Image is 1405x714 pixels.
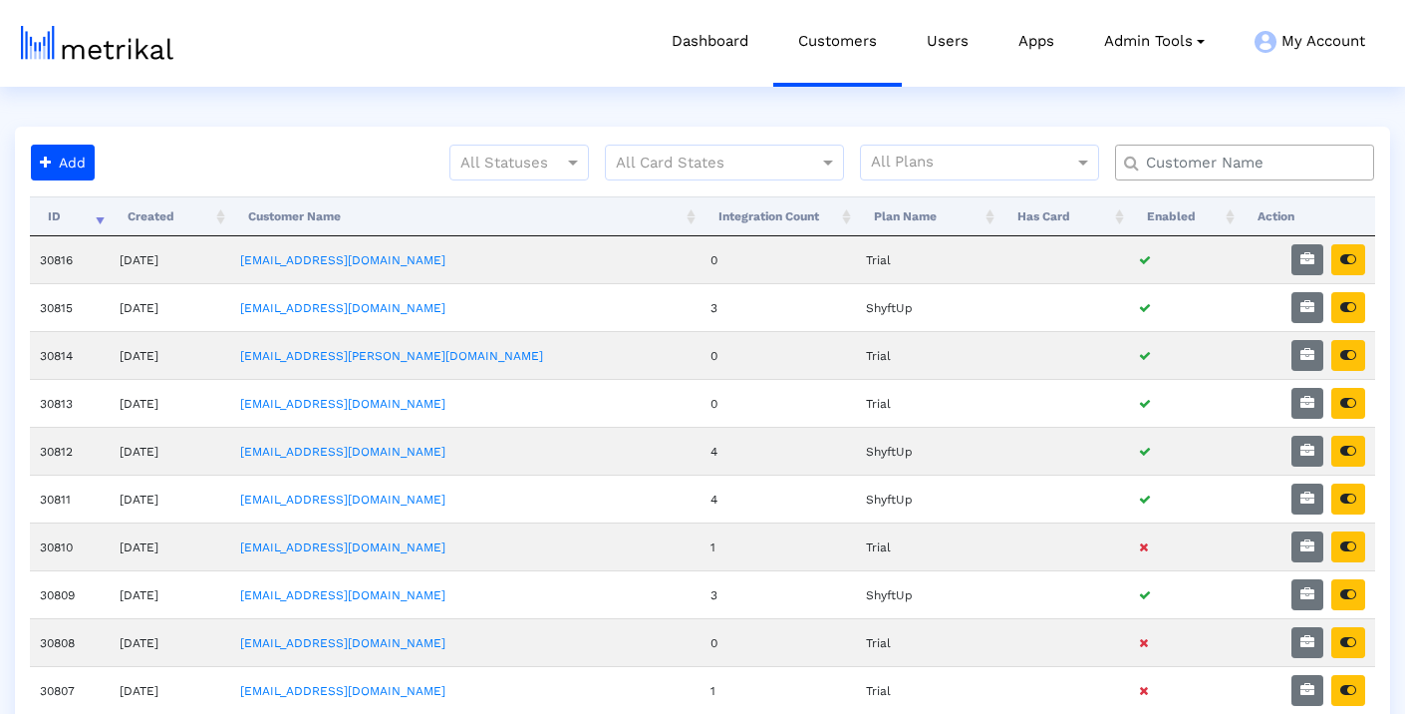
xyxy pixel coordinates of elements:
[856,618,999,666] td: Trial
[701,427,856,475] td: 4
[110,618,230,666] td: [DATE]
[240,397,445,411] a: [EMAIL_ADDRESS][DOMAIN_NAME]
[240,684,445,698] a: [EMAIL_ADDRESS][DOMAIN_NAME]
[21,26,173,60] img: metrical-logo-light.png
[616,151,797,177] input: All Card States
[856,427,999,475] td: ShyftUp
[240,636,445,650] a: [EMAIL_ADDRESS][DOMAIN_NAME]
[30,196,110,236] th: ID: activate to sort column ascending
[230,196,701,236] th: Customer Name: activate to sort column ascending
[110,666,230,714] td: [DATE]
[1129,196,1240,236] th: Enabled: activate to sort column ascending
[999,196,1129,236] th: Has Card: activate to sort column ascending
[701,196,856,236] th: Integration Count: activate to sort column ascending
[701,618,856,666] td: 0
[871,151,1077,177] input: All Plans
[240,445,445,459] a: [EMAIL_ADDRESS][DOMAIN_NAME]
[856,236,999,283] td: Trial
[856,475,999,523] td: ShyftUp
[856,379,999,427] td: Trial
[701,666,856,714] td: 1
[30,618,110,666] td: 30808
[701,475,856,523] td: 4
[30,475,110,523] td: 30811
[1240,196,1375,236] th: Action
[30,236,110,283] td: 30816
[240,493,445,507] a: [EMAIL_ADDRESS][DOMAIN_NAME]
[30,666,110,714] td: 30807
[856,523,999,570] td: Trial
[110,523,230,570] td: [DATE]
[110,196,230,236] th: Created: activate to sort column ascending
[701,523,856,570] td: 1
[110,475,230,523] td: [DATE]
[701,379,856,427] td: 0
[30,570,110,618] td: 30809
[30,283,110,331] td: 30815
[240,540,445,554] a: [EMAIL_ADDRESS][DOMAIN_NAME]
[240,301,445,315] a: [EMAIL_ADDRESS][DOMAIN_NAME]
[1255,31,1276,53] img: my-account-menu-icon.png
[701,283,856,331] td: 3
[856,570,999,618] td: ShyftUp
[856,331,999,379] td: Trial
[31,145,95,180] button: Add
[240,588,445,602] a: [EMAIL_ADDRESS][DOMAIN_NAME]
[240,349,543,363] a: [EMAIL_ADDRESS][PERSON_NAME][DOMAIN_NAME]
[30,331,110,379] td: 30814
[30,379,110,427] td: 30813
[240,253,445,267] a: [EMAIL_ADDRESS][DOMAIN_NAME]
[30,523,110,570] td: 30810
[110,283,230,331] td: [DATE]
[110,379,230,427] td: [DATE]
[1132,153,1366,174] input: Customer Name
[701,236,856,283] td: 0
[701,570,856,618] td: 3
[30,427,110,475] td: 30812
[856,283,999,331] td: ShyftUp
[110,427,230,475] td: [DATE]
[110,331,230,379] td: [DATE]
[701,331,856,379] td: 0
[110,236,230,283] td: [DATE]
[856,666,999,714] td: Trial
[856,196,999,236] th: Plan Name: activate to sort column ascending
[110,570,230,618] td: [DATE]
